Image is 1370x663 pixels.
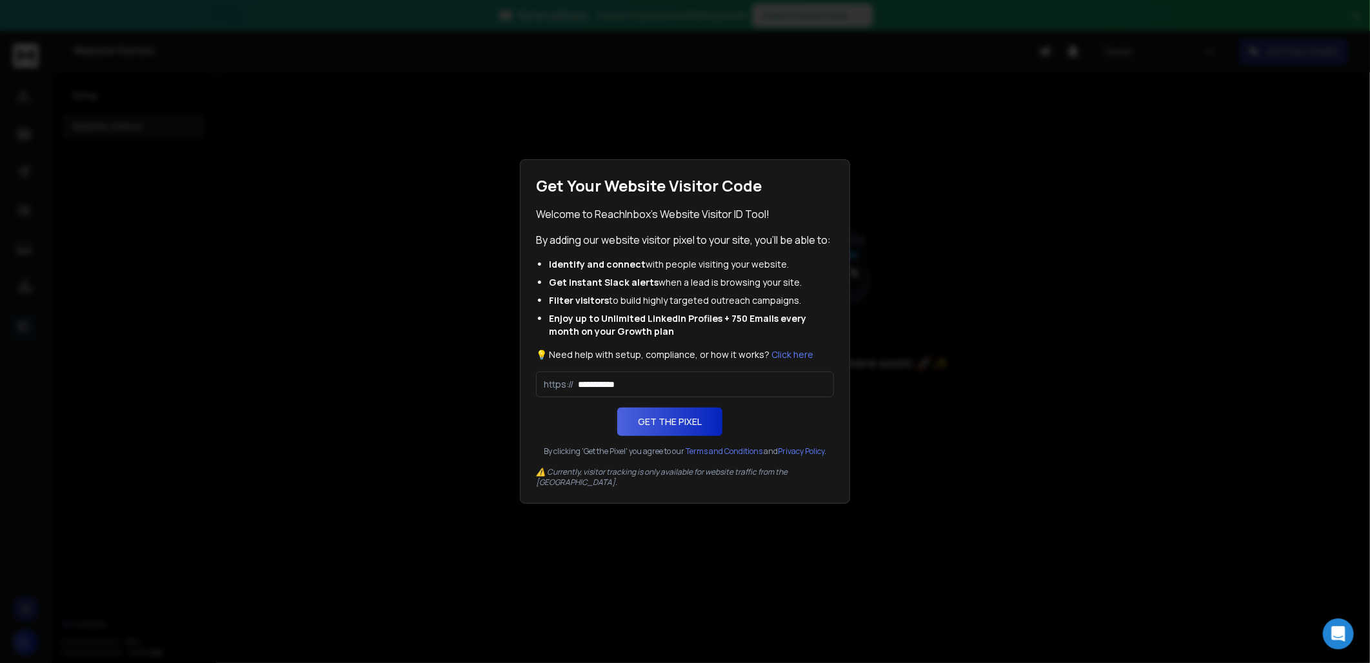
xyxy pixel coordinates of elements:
li: when a lead is browsing your site. [549,276,821,289]
div: Open Intercom Messenger [1323,618,1354,649]
li: to build highly targeted outreach campaigns. [549,294,821,307]
a: Terms and Conditions [686,446,762,457]
p: By clicking 'Get the Pixel' you agree to our and . [536,446,834,457]
li: Enjoy up to Unlimited LinkedIn Profiles + 750 Emails every month on your Growth plan [549,312,821,338]
a: Click here [771,348,813,361]
li: with people visiting your website. [549,258,821,271]
button: Get the Pixel [617,408,722,436]
h1: Get Your Website Visitor Code [536,175,834,196]
p: 💡 Need help with setup, compliance, or how it works? [536,348,834,361]
span: Get instant Slack alerts [549,276,659,288]
span: Filter visitors [549,294,609,306]
button: Click here [771,348,813,361]
a: Privacy Policy [778,446,824,457]
p: ⚠️ Currently, visitor tracking is only available for website traffic from the [GEOGRAPHIC_DATA]. [536,467,834,488]
p: Welcome to ReachInbox's Website Visitor ID Tool! [536,206,834,222]
span: Identify and connect [549,258,646,270]
p: By adding our website visitor pixel to your site, you'll be able to: [536,232,834,248]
